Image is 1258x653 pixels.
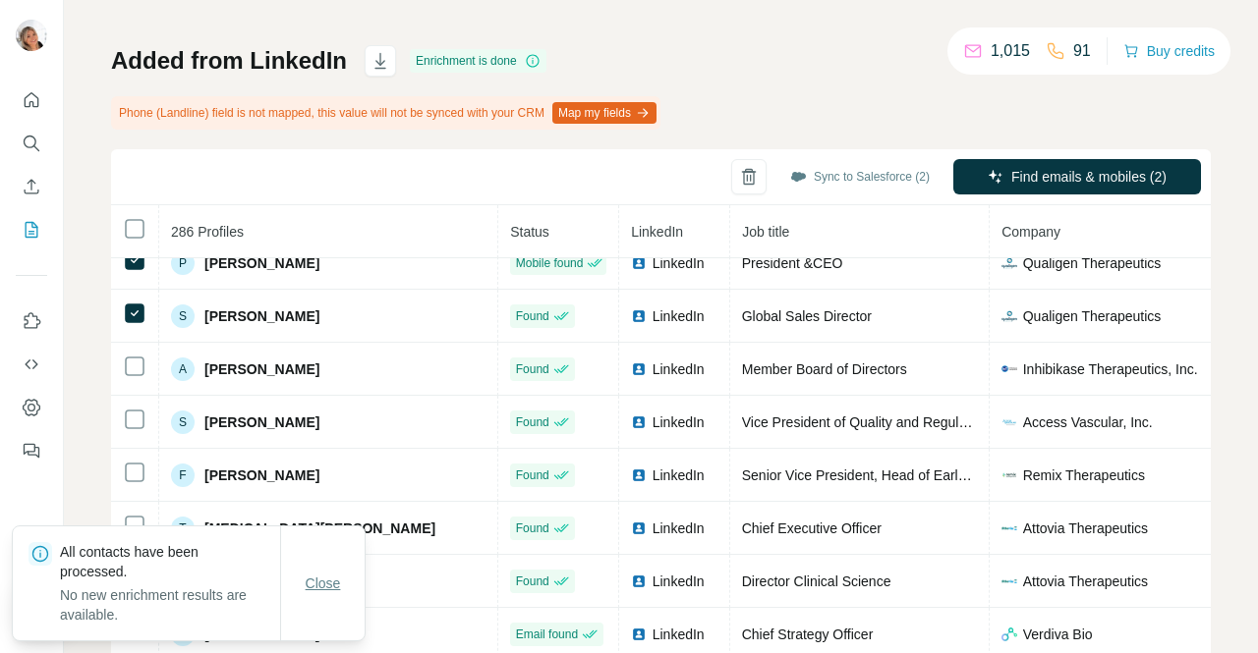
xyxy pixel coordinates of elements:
img: company-logo [1001,520,1017,536]
button: Quick start [16,82,47,118]
span: [PERSON_NAME] [204,465,319,485]
img: LinkedIn logo [631,308,647,324]
div: F [171,463,195,487]
span: [PERSON_NAME] [204,412,319,432]
span: Company [1001,224,1060,240]
img: company-logo [1001,626,1017,642]
button: Use Surfe on LinkedIn [16,303,47,339]
button: Enrich CSV [16,169,47,204]
img: Avatar [16,20,47,51]
span: LinkedIn [653,465,705,485]
span: Attovia Therapeutics [1023,571,1148,591]
span: Qualigen Therapeutics [1023,306,1162,326]
span: Director Clinical Science [742,573,891,589]
img: company-logo [1001,467,1017,483]
span: Job title [742,224,789,240]
img: company-logo [1001,308,1017,324]
img: LinkedIn logo [631,361,647,377]
div: Phone (Landline) field is not mapped, this value will not be synced with your CRM [111,96,660,130]
span: Verdiva Bio [1023,625,1093,644]
span: Chief Executive Officer [742,520,882,536]
div: T [171,517,195,540]
span: Status [510,224,549,240]
p: All contacts have been processed. [60,542,280,581]
span: Vice President of Quality and Regulatory [742,414,990,430]
span: LinkedIn [653,625,705,644]
span: 286 Profiles [171,224,244,240]
span: Qualigen Therapeutics [1023,253,1162,273]
span: [PERSON_NAME] [204,359,319,379]
img: LinkedIn logo [631,573,647,589]
span: Chief Strategy Officer [742,626,874,642]
h1: Added from LinkedIn [111,45,347,77]
p: 91 [1073,39,1091,63]
div: P [171,251,195,275]
span: Found [516,572,549,590]
div: Enrichment is done [410,49,546,73]
img: LinkedIn logo [631,467,647,483]
img: company-logo [1001,573,1017,589]
span: LinkedIn [653,359,705,379]
button: Sync to Salesforce (2) [776,162,943,191]
span: Access Vascular, Inc. [1023,412,1153,432]
span: LinkedIn [653,253,705,273]
span: Found [516,413,549,431]
span: LinkedIn [653,412,705,432]
span: Attovia Therapeutics [1023,518,1148,538]
button: Buy credits [1123,37,1215,65]
span: LinkedIn [631,224,683,240]
span: Close [306,573,341,593]
button: Use Surfe API [16,347,47,382]
div: A [171,357,195,381]
span: LinkedIn [653,306,705,326]
span: Find emails & mobiles (2) [1011,167,1167,187]
button: Close [292,566,355,601]
img: company-logo [1001,255,1017,271]
span: President &CEO [742,255,843,271]
span: Senior Vice President, Head of Early Research [742,467,1028,483]
span: Found [516,360,549,378]
img: LinkedIn logo [631,626,647,642]
img: company-logo [1001,414,1017,430]
span: Inhibikase Therapeutics, Inc. [1023,359,1198,379]
span: [PERSON_NAME] [204,253,319,273]
p: No new enrichment results are available. [60,585,280,625]
span: Found [516,519,549,537]
button: Search [16,126,47,161]
div: S [171,304,195,328]
span: Found [516,466,549,484]
p: 1,015 [991,39,1030,63]
span: [PERSON_NAME] [204,306,319,326]
span: Email found [516,626,578,643]
div: S [171,410,195,434]
span: Mobile found [516,254,584,272]
button: Feedback [16,433,47,468]
button: My lists [16,212,47,247]
img: LinkedIn logo [631,414,647,430]
img: LinkedIn logo [631,255,647,271]
button: Dashboard [16,390,47,425]
span: [MEDICAL_DATA][PERSON_NAME] [204,518,435,538]
span: Found [516,307,549,325]
img: company-logo [1001,365,1017,372]
span: Remix Therapeutics [1023,465,1145,485]
img: LinkedIn logo [631,520,647,536]
button: Find emails & mobiles (2) [953,159,1201,194]
span: LinkedIn [653,571,705,591]
span: LinkedIn [653,518,705,538]
span: Global Sales Director [742,308,872,324]
span: Member Board of Directors [742,361,907,377]
button: Map my fields [552,102,657,124]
